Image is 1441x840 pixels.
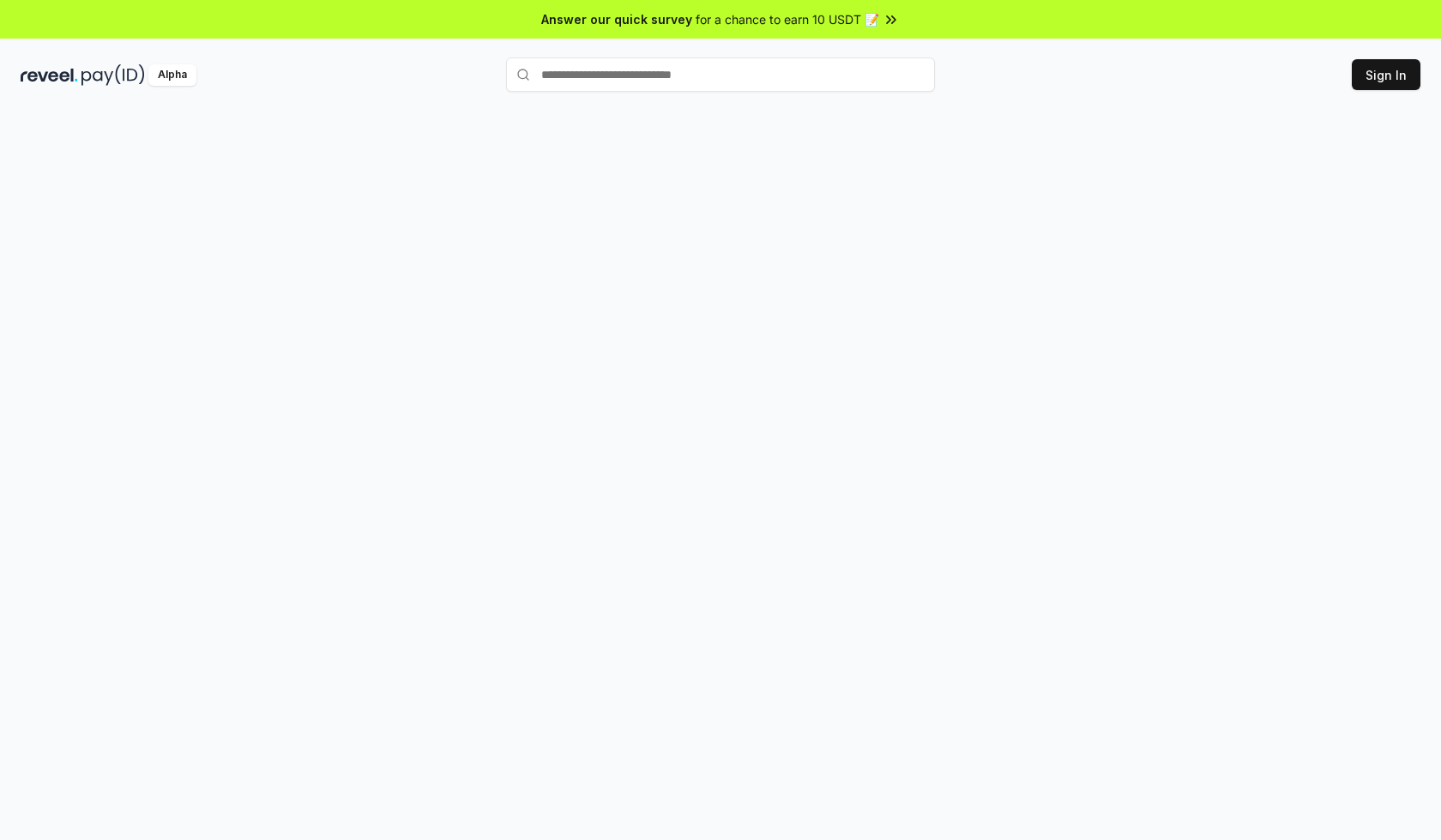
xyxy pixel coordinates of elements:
[21,64,78,86] img: reveel_dark
[696,10,879,28] span: for a chance to earn 10 USDT 📝
[541,10,692,28] span: Answer our quick survey
[148,64,196,86] div: Alpha
[1352,59,1420,90] button: Sign In
[81,64,145,86] img: pay_id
